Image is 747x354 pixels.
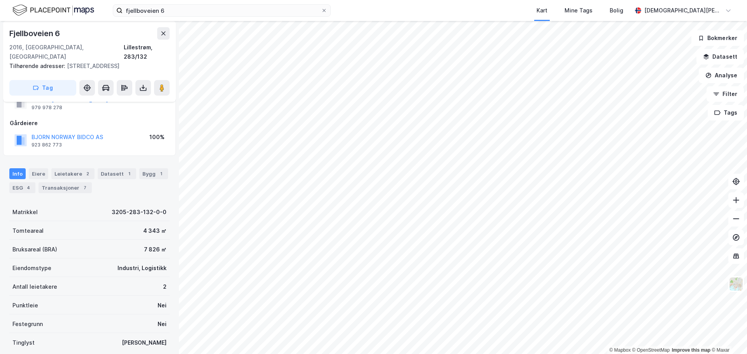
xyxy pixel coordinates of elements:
[51,168,95,179] div: Leietakere
[29,168,48,179] div: Eiere
[84,170,91,178] div: 2
[691,30,744,46] button: Bokmerker
[9,80,76,96] button: Tag
[117,263,167,273] div: Industri, Logistikk
[143,226,167,235] div: 4 343 ㎡
[672,347,710,353] a: Improve this map
[158,319,167,329] div: Nei
[157,170,165,178] div: 1
[163,282,167,291] div: 2
[9,63,67,69] span: Tilhørende adresser:
[139,168,168,179] div: Bygg
[144,245,167,254] div: 7 826 ㎡
[729,277,743,291] img: Z
[707,86,744,102] button: Filter
[25,184,32,192] div: 4
[112,208,167,217] div: 3205-283-132-0-0
[32,142,62,148] div: 923 862 773
[708,105,744,120] button: Tags
[10,119,169,128] div: Gårdeiere
[696,49,744,65] button: Datasett
[125,170,133,178] div: 1
[708,317,747,354] iframe: Chat Widget
[609,347,631,353] a: Mapbox
[610,6,623,15] div: Bolig
[122,338,167,347] div: [PERSON_NAME]
[632,347,670,353] a: OpenStreetMap
[9,182,35,193] div: ESG
[158,301,167,310] div: Nei
[644,6,722,15] div: [DEMOGRAPHIC_DATA][PERSON_NAME]
[12,282,57,291] div: Antall leietakere
[9,27,61,40] div: Fjellboveien 6
[12,226,44,235] div: Tomteareal
[12,338,35,347] div: Tinglyst
[98,168,136,179] div: Datasett
[699,68,744,83] button: Analyse
[12,208,38,217] div: Matrikkel
[9,61,163,71] div: [STREET_ADDRESS]
[9,43,124,61] div: 2016, [GEOGRAPHIC_DATA], [GEOGRAPHIC_DATA]
[149,133,165,142] div: 100%
[9,168,26,179] div: Info
[12,263,51,273] div: Eiendomstype
[565,6,593,15] div: Mine Tags
[123,5,321,16] input: Søk på adresse, matrikkel, gårdeiere, leietakere eller personer
[12,301,38,310] div: Punktleie
[12,319,43,329] div: Festegrunn
[39,182,92,193] div: Transaksjoner
[12,245,57,254] div: Bruksareal (BRA)
[12,3,94,17] img: logo.f888ab2527a4732fd821a326f86c7f29.svg
[537,6,547,15] div: Kart
[32,105,62,111] div: 979 978 278
[124,43,170,61] div: Lillestrøm, 283/132
[81,184,89,192] div: 7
